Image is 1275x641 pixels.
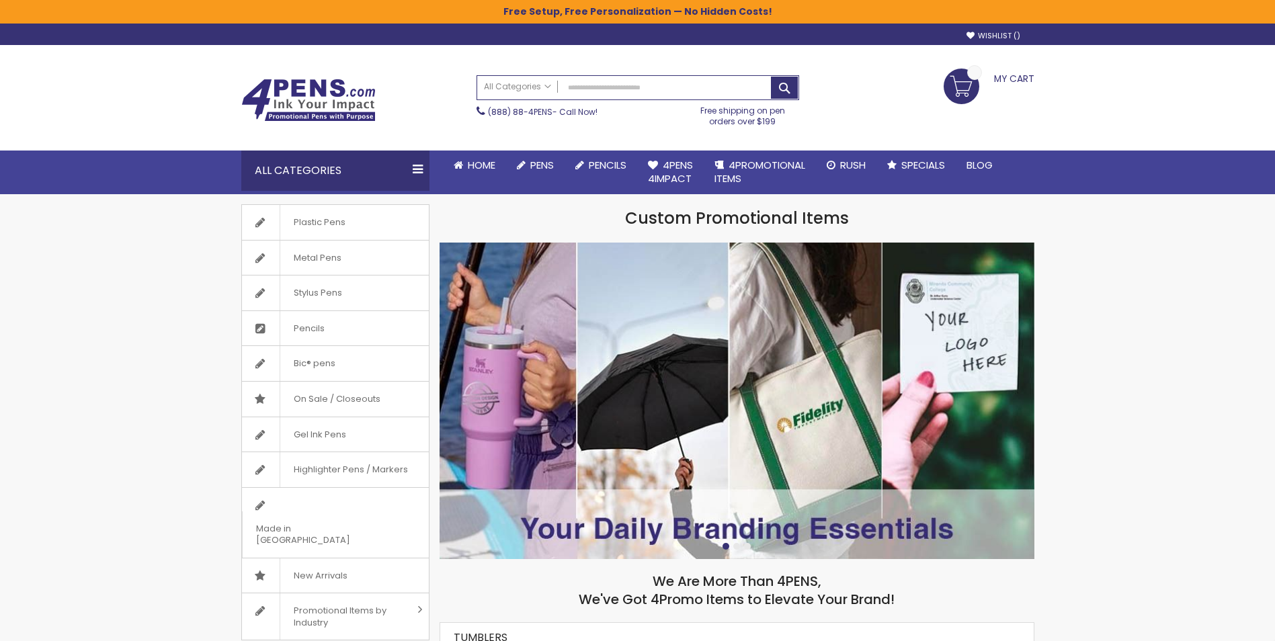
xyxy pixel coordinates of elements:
img: 4Pens Custom Pens and Promotional Products [241,79,376,122]
span: Pencils [589,158,626,172]
a: Plastic Pens [242,205,429,240]
span: - Call Now! [488,106,598,118]
a: Gel Ink Pens [242,417,429,452]
span: Metal Pens [280,241,355,275]
a: Home [443,151,506,180]
span: Plastic Pens [280,205,359,240]
span: Pens [530,158,554,172]
a: 4Pens4impact [637,151,704,194]
span: Stylus Pens [280,275,356,310]
a: Pencils [565,151,637,180]
span: New Arrivals [280,558,361,593]
a: Pencils [242,311,429,346]
a: Promotional Items by Industry [242,593,429,640]
span: Promotional Items by Industry [280,593,413,640]
h1: Custom Promotional Items [440,208,1034,229]
a: Metal Pens [242,241,429,275]
span: Rush [840,158,866,172]
span: Made in [GEOGRAPHIC_DATA] [242,511,395,558]
span: Blog [966,158,993,172]
a: Highlighter Pens / Markers [242,452,429,487]
a: Stylus Pens [242,275,429,310]
a: Specials [876,151,956,180]
img: / [440,243,1034,559]
a: 4PROMOTIONALITEMS [704,151,816,194]
div: All Categories [241,151,429,191]
h2: We Are More Than 4PENS, We've Got 4Promo Items to Elevate Your Brand! [440,572,1034,609]
a: Wishlist [966,31,1020,41]
span: Specials [901,158,945,172]
a: On Sale / Closeouts [242,382,429,417]
a: Blog [956,151,1003,180]
a: (888) 88-4PENS [488,106,552,118]
a: New Arrivals [242,558,429,593]
span: Pencils [280,311,338,346]
span: Bic® pens [280,346,349,381]
span: On Sale / Closeouts [280,382,394,417]
span: Gel Ink Pens [280,417,360,452]
a: Bic® pens [242,346,429,381]
span: 4PROMOTIONAL ITEMS [714,158,805,185]
span: All Categories [484,81,551,92]
a: Pens [506,151,565,180]
span: Highlighter Pens / Markers [280,452,421,487]
a: Made in [GEOGRAPHIC_DATA] [242,488,429,558]
span: 4Pens 4impact [648,158,693,185]
span: Home [468,158,495,172]
div: Free shipping on pen orders over $199 [686,100,799,127]
a: All Categories [477,76,558,98]
a: Rush [816,151,876,180]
